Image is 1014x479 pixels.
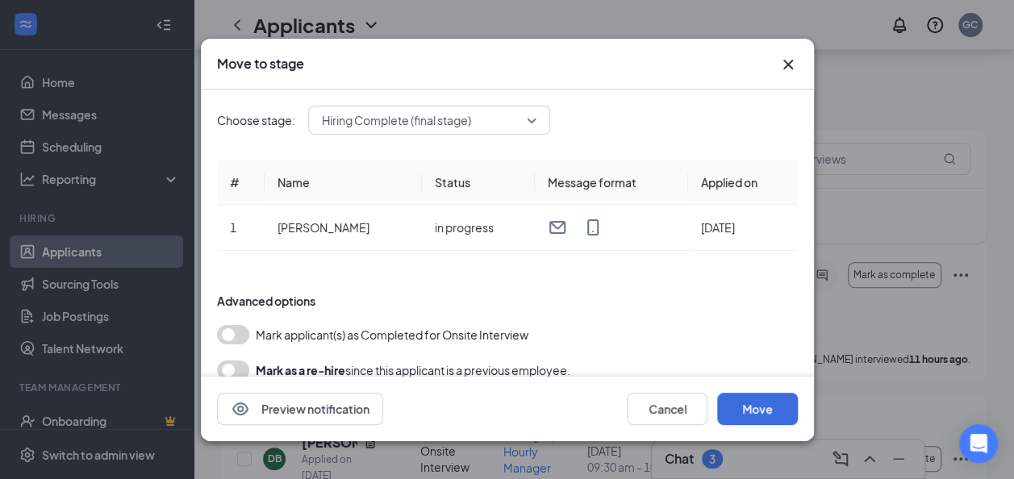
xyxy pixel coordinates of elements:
[778,55,798,74] svg: Cross
[421,205,534,251] td: in progress
[583,218,603,237] svg: MobileSms
[230,220,236,235] span: 1
[548,218,567,237] svg: Email
[217,160,265,205] th: #
[322,108,471,132] span: Hiring Complete (final stage)
[627,392,707,424] button: Cancel
[687,205,797,251] td: [DATE]
[256,360,570,380] div: since this applicant is a previous employee.
[231,398,250,418] svg: Eye
[717,392,798,424] button: Move
[264,205,421,251] td: [PERSON_NAME]
[217,111,295,129] span: Choose stage:
[217,392,383,424] button: EyePreview notification
[535,160,688,205] th: Message format
[256,325,528,344] span: Mark applicant(s) as Completed for Onsite Interview
[959,424,998,463] div: Open Intercom Messenger
[256,363,345,377] b: Mark as a re-hire
[264,160,421,205] th: Name
[217,55,304,73] h3: Move to stage
[421,160,534,205] th: Status
[687,160,797,205] th: Applied on
[778,55,798,74] button: Close
[217,293,798,309] div: Advanced options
